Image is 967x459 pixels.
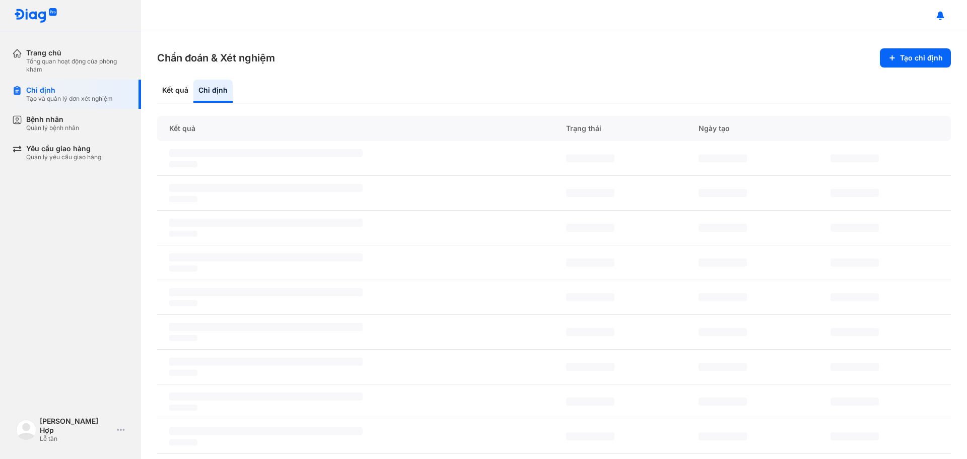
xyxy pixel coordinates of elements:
span: ‌ [831,398,879,406]
span: ‌ [831,363,879,371]
div: Trạng thái [554,116,686,141]
span: ‌ [169,266,197,272]
div: Bệnh nhân [26,115,79,124]
span: ‌ [169,161,197,167]
span: ‌ [831,328,879,336]
img: logo [16,420,36,440]
span: ‌ [566,258,614,267]
span: ‌ [566,363,614,371]
span: ‌ [169,427,363,435]
span: ‌ [169,323,363,331]
span: ‌ [831,154,879,162]
div: Chỉ định [193,80,233,103]
div: Kết quả [157,116,554,141]
span: ‌ [566,189,614,197]
div: Yêu cầu giao hàng [26,144,101,153]
span: ‌ [699,258,747,267]
span: ‌ [699,224,747,232]
span: ‌ [831,293,879,301]
span: ‌ [566,293,614,301]
span: ‌ [169,231,197,237]
div: Tạo và quản lý đơn xét nghiệm [26,95,113,103]
div: Kết quả [157,80,193,103]
img: logo [14,8,57,24]
span: ‌ [831,224,879,232]
span: ‌ [831,258,879,267]
span: ‌ [169,358,363,366]
span: ‌ [169,196,197,202]
div: Quản lý yêu cầu giao hàng [26,153,101,161]
span: ‌ [699,154,747,162]
span: ‌ [169,288,363,296]
div: Trang chủ [26,48,129,57]
span: ‌ [699,398,747,406]
span: ‌ [566,224,614,232]
h3: Chẩn đoán & Xét nghiệm [157,51,275,65]
span: ‌ [169,439,197,445]
span: ‌ [566,154,614,162]
div: [PERSON_NAME] Hợp [40,417,113,435]
div: Chỉ định [26,86,113,95]
span: ‌ [169,184,363,192]
div: Lễ tân [40,435,113,443]
span: ‌ [831,432,879,440]
span: ‌ [169,405,197,411]
span: ‌ [169,335,197,341]
span: ‌ [566,398,614,406]
span: ‌ [831,189,879,197]
span: ‌ [699,328,747,336]
button: Tạo chỉ định [880,48,951,68]
div: Quản lý bệnh nhân [26,124,79,132]
span: ‌ [699,432,747,440]
span: ‌ [566,328,614,336]
span: ‌ [566,432,614,440]
span: ‌ [699,363,747,371]
span: ‌ [169,219,363,227]
span: ‌ [169,370,197,376]
div: Ngày tạo [686,116,819,141]
span: ‌ [699,189,747,197]
span: ‌ [169,392,363,401]
span: ‌ [169,300,197,306]
span: ‌ [169,149,363,157]
span: ‌ [699,293,747,301]
div: Tổng quan hoạt động của phòng khám [26,57,129,74]
span: ‌ [169,253,363,261]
